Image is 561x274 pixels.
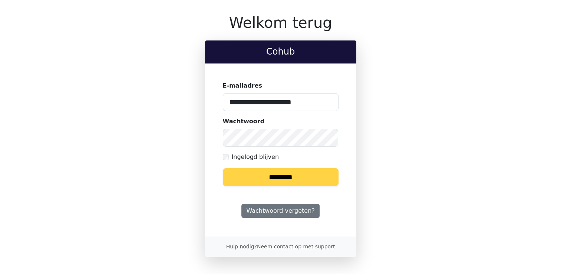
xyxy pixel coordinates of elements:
[205,14,356,32] h1: Welkom terug
[223,117,265,126] label: Wachtwoord
[257,244,335,249] a: Neem contact op met support
[223,81,263,90] label: E-mailadres
[211,46,350,57] h2: Cohub
[232,153,279,162] label: Ingelogd blijven
[226,244,335,249] small: Hulp nodig?
[241,204,319,218] a: Wachtwoord vergeten?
